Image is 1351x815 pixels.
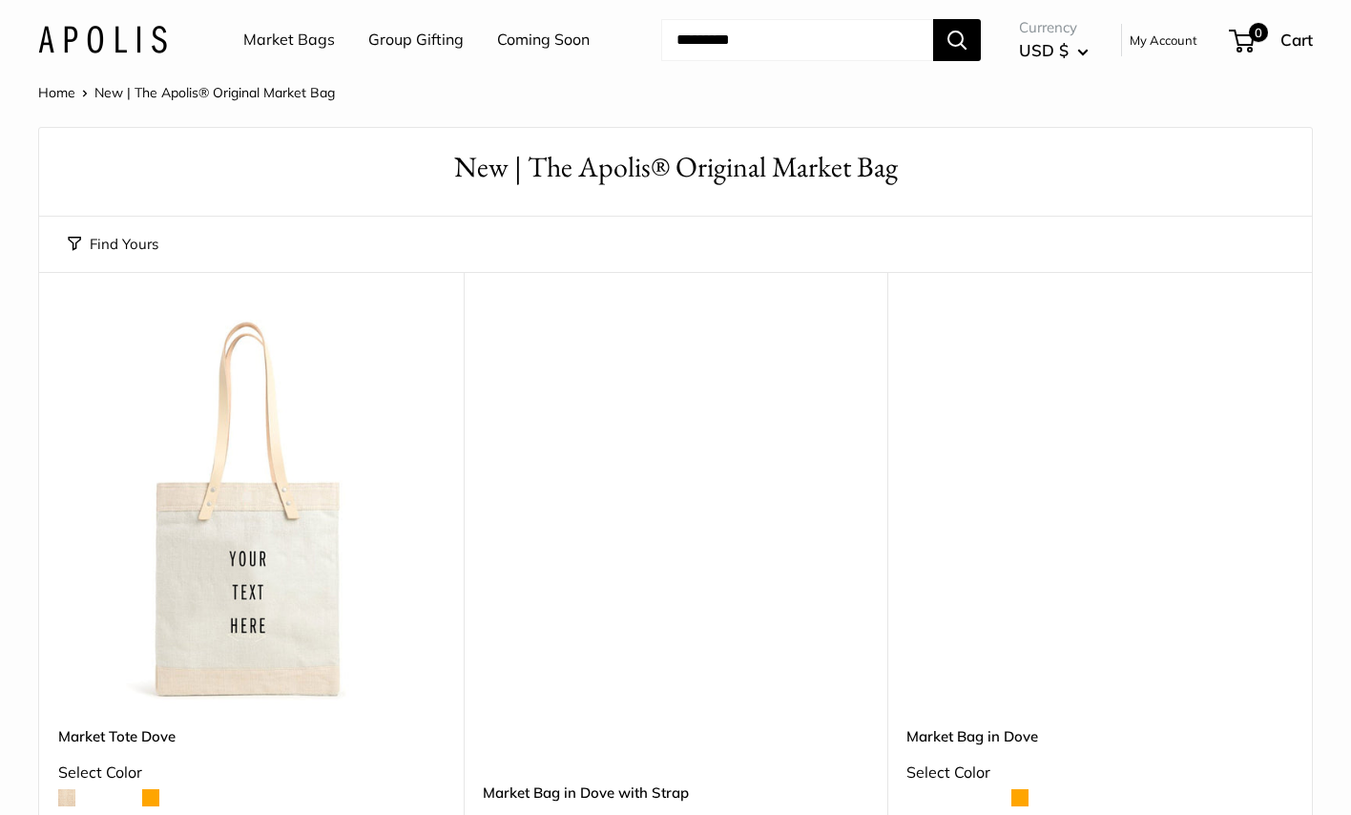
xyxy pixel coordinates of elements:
[483,782,869,804] a: Market Bag in Dove with Strap
[1019,40,1069,60] span: USD $
[1231,25,1313,55] a: 0 Cart
[58,725,445,747] a: Market Tote Dove
[933,19,981,61] button: Search
[58,759,445,787] div: Select Color
[1249,23,1268,42] span: 0
[94,84,335,101] span: New | The Apolis® Original Market Bag
[38,80,335,105] nav: Breadcrumb
[906,759,1293,787] div: Select Color
[368,26,464,54] a: Group Gifting
[1130,29,1197,52] a: My Account
[906,320,1293,706] a: Market Bag in DoveMarket Bag in Dove
[906,725,1293,747] a: Market Bag in Dove
[68,231,158,258] button: Find Yours
[1280,30,1313,50] span: Cart
[58,320,445,706] a: Market Tote DoveMarket Tote Dove
[483,320,869,706] a: Market Bag in Dove with StrapMarket Bag in Dove with Strap
[243,26,335,54] a: Market Bags
[68,147,1283,188] h1: New | The Apolis® Original Market Bag
[1019,35,1089,66] button: USD $
[38,26,167,53] img: Apolis
[38,84,75,101] a: Home
[497,26,590,54] a: Coming Soon
[661,19,933,61] input: Search...
[1019,14,1089,41] span: Currency
[58,320,445,706] img: Market Tote Dove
